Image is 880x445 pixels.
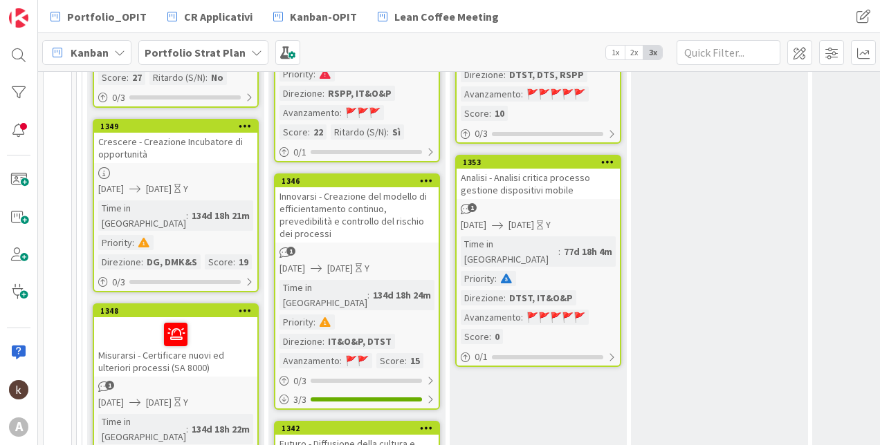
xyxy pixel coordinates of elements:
[345,354,369,367] span: 🚩🚩
[457,348,620,366] div: 0/1
[526,88,585,100] span: 🚩🚩🚩🚩🚩
[376,353,405,368] div: Score
[506,67,587,82] div: DTST, DTS, RSPP
[322,86,324,101] span: :
[149,70,205,85] div: Ritardo (S/N)
[94,120,257,133] div: 1349
[457,156,620,199] div: 1353Analisi - Analisi critica processo gestione dispositivi mobile
[183,395,188,410] div: Y
[275,187,439,243] div: Innovarsi - Creazione del modello di efficientamento continuo, prevedibilità e controllo del risc...
[94,120,257,163] div: 1349Crescere - Creazione Incubatore di opportunità
[94,305,257,317] div: 1348
[105,381,114,390] span: 1
[279,334,322,349] div: Direzione
[324,334,395,349] div: IT&O&P, DTST
[475,350,488,364] span: 0 / 1
[98,182,124,196] span: [DATE]
[324,86,395,101] div: RSPP, IT&O&P
[526,311,585,323] span: 🚩🚩🚩🚩🚩
[42,4,155,29] a: Portfolio_OPIT
[275,422,439,435] div: 1342
[461,290,504,305] div: Direzione
[369,4,507,29] a: Lean Coffee Meeting
[491,329,503,344] div: 0
[71,44,109,61] span: Kanban
[279,314,313,330] div: Priority
[279,105,340,120] div: Avanzamento
[293,374,306,388] span: 0 / 3
[506,290,576,305] div: DTST, IT&O&P
[508,218,534,232] span: [DATE]
[98,200,186,231] div: Time in [GEOGRAPHIC_DATA]
[461,67,504,82] div: Direzione
[146,395,172,410] span: [DATE]
[495,271,497,286] span: :
[129,70,145,85] div: 27
[365,261,369,276] div: Y
[286,247,295,256] span: 1
[489,329,491,344] span: :
[560,244,616,259] div: 77d 18h 4m
[188,208,253,223] div: 134d 18h 21m
[186,422,188,437] span: :
[94,89,257,106] div: 0/3
[98,70,127,85] div: Score
[521,86,523,102] span: :
[504,290,506,305] span: :
[282,424,439,433] div: 1342
[345,106,381,119] span: 🚩🚩🚩
[558,244,560,259] span: :
[677,40,780,65] input: Quick Filter...
[98,414,186,444] div: Time in [GEOGRAPHIC_DATA]
[387,124,389,140] span: :
[457,156,620,169] div: 1353
[643,46,662,59] span: 3x
[100,306,257,316] div: 1348
[461,236,558,267] div: Time in [GEOGRAPHIC_DATA]
[340,353,342,368] span: :
[9,8,28,28] img: Visit kanbanzone.com
[279,280,367,310] div: Time in [GEOGRAPHIC_DATA]
[94,317,257,377] div: Misurarsi - Certificare nuovi ed ulteriori processi (SA 8000)
[625,46,643,59] span: 2x
[546,218,551,232] div: Y
[279,124,308,140] div: Score
[100,122,257,131] div: 1349
[331,124,387,140] div: Ritardo (S/N)
[293,392,306,407] span: 3 / 3
[405,353,407,368] span: :
[146,182,172,196] span: [DATE]
[127,70,129,85] span: :
[205,254,233,269] div: Score
[606,46,625,59] span: 1x
[504,67,506,82] span: :
[275,391,439,408] div: 3/3
[389,124,404,140] div: Sì
[461,106,489,121] div: Score
[457,169,620,199] div: Analisi - Analisi critica processo gestione dispositivi mobile
[94,274,257,291] div: 0/3
[188,422,253,437] div: 134d 18h 22m
[205,70,208,85] span: :
[94,133,257,163] div: Crescere - Creazione Incubatore di opportunità
[369,287,434,303] div: 134d 18h 24m
[94,305,257,377] div: 1348Misurarsi - Certificare nuovi ed ulteriori processi (SA 8000)
[475,126,488,141] span: 0 / 3
[322,334,324,349] span: :
[310,124,327,140] div: 22
[235,254,252,269] div: 19
[491,106,508,121] div: 10
[457,125,620,142] div: 0/3
[184,8,253,25] span: CR Applicativi
[279,353,340,368] div: Avanzamento
[468,203,477,212] span: 1
[394,8,499,25] span: Lean Coffee Meeting
[340,105,342,120] span: :
[183,182,188,196] div: Y
[327,261,353,276] span: [DATE]
[461,329,489,344] div: Score
[208,70,227,85] div: No
[186,208,188,223] span: :
[407,353,423,368] div: 15
[282,176,439,186] div: 1346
